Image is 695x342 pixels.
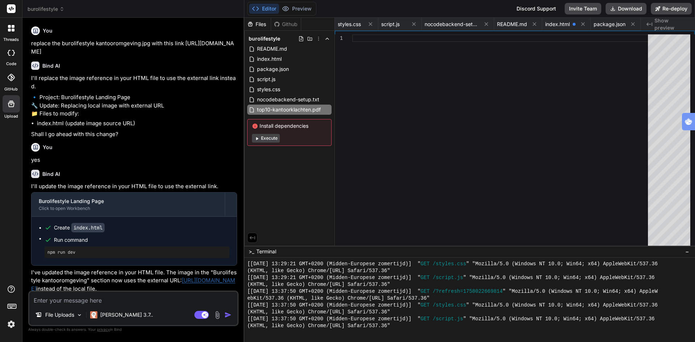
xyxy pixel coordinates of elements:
h6: You [43,144,52,151]
label: Upload [4,113,18,119]
label: threads [3,37,19,43]
button: Re-deploy [651,3,692,14]
p: Always double-check its answers. Your in Bind [28,326,239,333]
span: Run command [54,236,229,244]
span: − [685,248,689,255]
span: (KHTML, like Gecko) Chrome/[URL] Safari/537.36" [247,267,390,274]
span: " "Mozilla/5.0 (Windows NT 10.0; Win64; x64) AppleWebKit/537.36 [466,302,658,309]
button: Editor [249,4,279,14]
span: (KHTML, like Gecko) Chrome/[URL] Safari/537.36" [247,281,390,288]
span: [[DATE] 13:29:21 GMT+0200 (Midden-Europese zomertijd)] " [247,274,421,281]
span: [[DATE] 13:37:50 GMT+0200 (Midden-Europese zomertijd)] " [247,288,421,295]
button: Invite Team [565,3,601,14]
span: Terminal [256,248,276,255]
div: Discord Support [512,3,560,14]
span: nocodebackend-setup.txt [425,21,479,28]
code: index.html [71,223,105,232]
span: GET [421,302,430,309]
img: Pick Models [76,312,83,318]
span: /styles.css [433,261,466,267]
pre: npm run dev [47,249,227,255]
span: burolifestyle [28,5,64,13]
span: burolifestyle [249,35,280,42]
button: − [684,246,691,257]
button: Preview [279,4,315,14]
p: I've updated the image reference in your HTML file. The image in the "Burolifestyle kantooromgevi... [31,269,237,293]
li: index.html (update image source URL) [37,119,237,128]
span: top10-kantoorklachten.pdf [256,105,321,114]
span: README.md [256,45,288,53]
span: /script.js [433,274,463,281]
button: Execute [252,134,280,143]
span: [[DATE] 13:37:50 GMT+0200 (Midden-Europese zomertijd)] " [247,316,421,322]
label: code [6,61,16,67]
p: Shall I go ahead with this change? [31,130,237,139]
div: Click to open Workbench [39,206,218,211]
p: I'll replace the image reference in your HTML file to use the external link instead. [31,74,237,90]
span: GET [421,316,430,322]
span: " "Mozilla/5.0 (Windows NT 10.0; Win64; x64) AppleW [503,288,658,295]
span: privacy [97,327,110,332]
span: index.html [256,55,282,63]
div: Burolifestyle Landing Page [39,198,218,205]
span: >_ [249,248,254,255]
span: index.html [545,21,570,28]
p: [PERSON_NAME] 3.7.. [100,311,153,318]
span: script.js [381,21,400,28]
div: Create [54,224,105,231]
div: 1 [335,34,343,42]
h6: You [43,27,52,34]
span: ebKit/537.36 (KHTML, like Gecko) Chrome/[URL] Safari/537.36" [247,295,430,302]
span: Install dependencies [252,122,327,130]
span: styles.css [338,21,361,28]
p: yes [31,156,237,164]
span: [[DATE] 13:37:50 GMT+0200 (Midden-Europese zomertijd)] " [247,302,421,309]
span: " "Mozilla/5.0 (Windows NT 10.0; Win64; x64) AppleWebKit/537.36 [463,316,654,322]
img: Claude 3.7 Sonnet (Anthropic) [90,311,97,318]
span: package.json [256,65,290,73]
p: File Uploads [45,311,74,318]
span: /script.js [433,316,463,322]
span: README.md [497,21,527,28]
h6: Bind AI [42,170,60,178]
span: " "Mozilla/5.0 (Windows NT 10.0; Win64; x64) AppleWebKit/537.36 [466,261,658,267]
span: styles.css [256,85,281,94]
span: GET [421,274,430,281]
span: Show preview [654,17,689,31]
div: Github [271,21,301,28]
label: GitHub [4,86,18,92]
p: replace the burolifestyle kantooromgeving.jpg with this link [URL][DOMAIN_NAME] [31,39,237,56]
span: " "Mozilla/5.0 (Windows NT 10.0; Win64; x64) AppleWebKit/537.36 [463,274,654,281]
p: I'll update the image reference in your HTML file to use the external link. [31,182,237,191]
img: icon [224,311,232,318]
span: GET [421,288,430,295]
p: 🔹 Project: Burolifestyle Landing Page 🔧 Update: Replacing local image with external URL 📁 Files t... [31,93,237,118]
span: (KHTML, like Gecko) Chrome/[URL] Safari/537.36" [247,322,390,329]
span: script.js [256,75,276,84]
span: GET [421,261,430,267]
div: Files [244,21,271,28]
button: Download [606,3,646,14]
span: [[DATE] 13:29:21 GMT+0200 (Midden-Europese zomertijd)] " [247,261,421,267]
img: attachment [213,311,222,319]
button: Burolifestyle Landing PageClick to open Workbench [31,193,225,216]
span: /styles.css [433,302,466,309]
span: nocodebackend-setup.txt [256,95,320,104]
h6: Bind AI [42,62,60,69]
img: settings [5,318,17,330]
span: (KHTML, like Gecko) Chrome/[URL] Safari/537.36" [247,309,390,316]
span: package.json [594,21,625,28]
span: /?refresh=1758022669814 [433,288,502,295]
